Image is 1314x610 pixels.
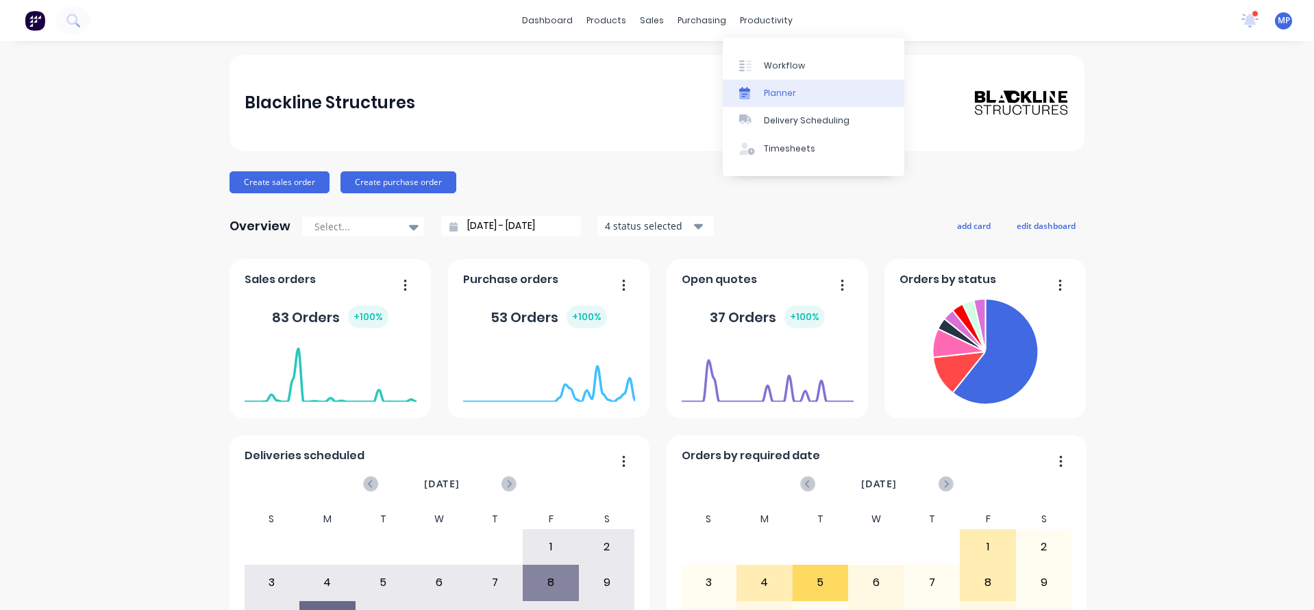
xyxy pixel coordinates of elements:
div: W [411,509,467,529]
div: T [467,509,523,529]
div: W [848,509,904,529]
div: 5 [793,565,848,600]
div: Workflow [764,60,805,72]
a: Delivery Scheduling [723,107,904,134]
div: M [299,509,356,529]
span: Sales orders [245,271,316,288]
div: 2 [1017,530,1071,564]
div: sales [633,10,671,31]
div: Delivery Scheduling [764,114,850,127]
a: Timesheets [723,135,904,162]
div: Timesheets [764,143,815,155]
div: 7 [468,565,523,600]
div: M [736,509,793,529]
div: + 100 % [784,306,825,328]
div: 3 [682,565,736,600]
div: 9 [580,565,634,600]
div: 2 [580,530,634,564]
div: purchasing [671,10,733,31]
div: T [904,509,960,529]
button: 4 status selected [597,216,714,236]
div: 9 [1017,565,1071,600]
div: 37 Orders [710,306,825,328]
button: add card [948,217,1000,234]
img: Factory [25,10,45,31]
div: 3 [245,565,299,600]
div: S [244,509,300,529]
div: 53 Orders [491,306,607,328]
div: + 100 % [348,306,388,328]
div: 5 [356,565,411,600]
button: edit dashboard [1008,217,1084,234]
a: Planner [723,80,904,107]
div: Blackline Structures [245,89,415,117]
div: 1 [960,530,1015,564]
div: T [356,509,412,529]
a: Workflow [723,51,904,79]
div: S [579,509,635,529]
span: [DATE] [861,476,897,491]
span: Open quotes [682,271,757,288]
span: [DATE] [424,476,460,491]
div: F [523,509,579,529]
div: 6 [849,565,904,600]
div: 8 [523,565,578,600]
img: Blackline Structures [974,89,1069,117]
div: S [681,509,737,529]
div: + 100 % [567,306,607,328]
span: Orders by status [900,271,996,288]
button: Create sales order [230,171,330,193]
button: Create purchase order [340,171,456,193]
span: Orders by required date [682,448,820,464]
span: MP [1278,14,1290,27]
div: 1 [523,530,578,564]
div: products [580,10,633,31]
div: T [793,509,849,529]
div: 83 Orders [272,306,388,328]
div: Overview [230,212,290,240]
a: dashboard [515,10,580,31]
div: 8 [960,565,1015,600]
div: 7 [905,565,960,600]
div: 4 [737,565,792,600]
div: productivity [733,10,799,31]
div: 6 [412,565,467,600]
div: 4 [300,565,355,600]
div: 4 status selected [605,219,691,233]
div: Planner [764,87,796,99]
div: F [960,509,1016,529]
div: S [1016,509,1072,529]
span: Purchase orders [463,271,558,288]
